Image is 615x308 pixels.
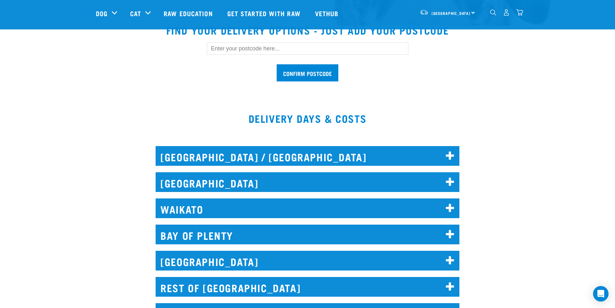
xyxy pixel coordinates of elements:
[420,9,428,15] img: van-moving.png
[8,24,607,36] h2: Find your delivery options - just add your postcode
[156,198,459,218] h2: WAIKATO
[207,42,408,55] input: Enter your postcode here...
[503,9,510,16] img: user.png
[277,64,338,81] input: Confirm postcode
[156,225,459,244] h2: BAY OF PLENTY
[490,9,496,16] img: home-icon-1@2x.png
[156,251,459,271] h2: [GEOGRAPHIC_DATA]
[516,9,523,16] img: home-icon@2x.png
[156,146,459,166] h2: [GEOGRAPHIC_DATA] / [GEOGRAPHIC_DATA]
[221,0,309,26] a: Get started with Raw
[156,277,459,297] h2: REST OF [GEOGRAPHIC_DATA]
[593,286,609,302] div: Open Intercom Messenger
[309,0,347,26] a: Vethub
[156,172,459,192] h2: [GEOGRAPHIC_DATA]
[432,12,471,14] span: [GEOGRAPHIC_DATA]
[130,8,141,18] a: Cat
[157,0,220,26] a: Raw Education
[96,8,108,18] a: Dog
